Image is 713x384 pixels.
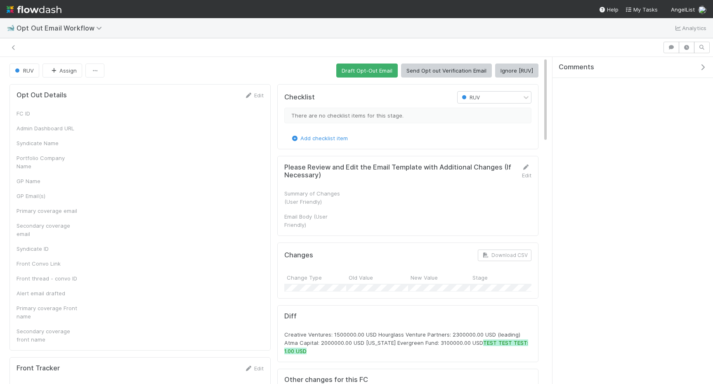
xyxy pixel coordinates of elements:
[17,109,78,118] div: FC ID
[284,271,346,284] div: Change Type
[17,289,78,297] div: Alert email drafted
[17,24,106,32] span: Opt Out Email Workflow
[17,259,78,268] div: Front Convo Link
[284,339,528,354] span: TEST TEST TEST: 1.00 USD
[244,92,264,99] a: Edit
[284,331,520,346] span: Creative Ventures: 1500000.00 USD Hourglass Venture Partners: 2300000.00 USD (leading) Atma Capit...
[470,271,532,284] div: Stage
[17,274,78,283] div: Front thread - convo ID
[401,64,492,78] button: Send Opt out Verification Email
[290,135,348,141] a: Add checklist item
[625,5,658,14] a: My Tasks
[599,5,619,14] div: Help
[17,192,78,200] div: GP Email(s)
[698,6,706,14] img: avatar_15e6a745-65a2-4f19-9667-febcb12e2fc8.png
[17,154,78,170] div: Portfolio Company Name
[495,64,538,78] button: Ignore [RUV]
[17,304,78,320] div: Primary coverage Front name
[284,189,346,206] div: Summary of Changes (User Friendly)
[17,91,67,99] h5: Opt Out Details
[244,365,264,372] a: Edit
[42,64,82,78] button: Assign
[284,93,315,101] h5: Checklist
[17,124,78,132] div: Admin Dashboard URL
[559,63,594,71] span: Comments
[17,207,78,215] div: Primary coverage email
[460,94,480,101] span: RUV
[17,327,78,344] div: Secondary coverage front name
[625,6,658,13] span: My Tasks
[671,6,695,13] span: AngelList
[284,376,368,384] h5: Other changes for this FC
[17,364,60,372] h5: Front Tracker
[284,312,531,320] h5: Diff
[17,139,78,147] div: Syndicate Name
[478,250,531,261] button: Download CSV
[284,251,313,259] h5: Changes
[9,64,39,78] button: RUV
[674,23,706,33] a: Analytics
[284,163,515,179] h5: Please Review and Edit the Email Template with Additional Changes (If Necessary)
[284,212,346,229] div: Email Body (User Friendly)
[17,245,78,253] div: Syndicate ID
[17,221,78,238] div: Secondary coverage email
[408,271,470,284] div: New Value
[522,164,531,179] a: Edit
[7,24,15,31] span: 🐋
[17,177,78,185] div: GP Name
[336,64,398,78] button: Draft Opt-Out Email
[13,67,34,74] span: RUV
[284,108,531,123] div: There are no checklist items for this stage.
[7,2,61,16] img: logo-inverted-e16ddd16eac7371096b0.svg
[346,271,408,284] div: Old Value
